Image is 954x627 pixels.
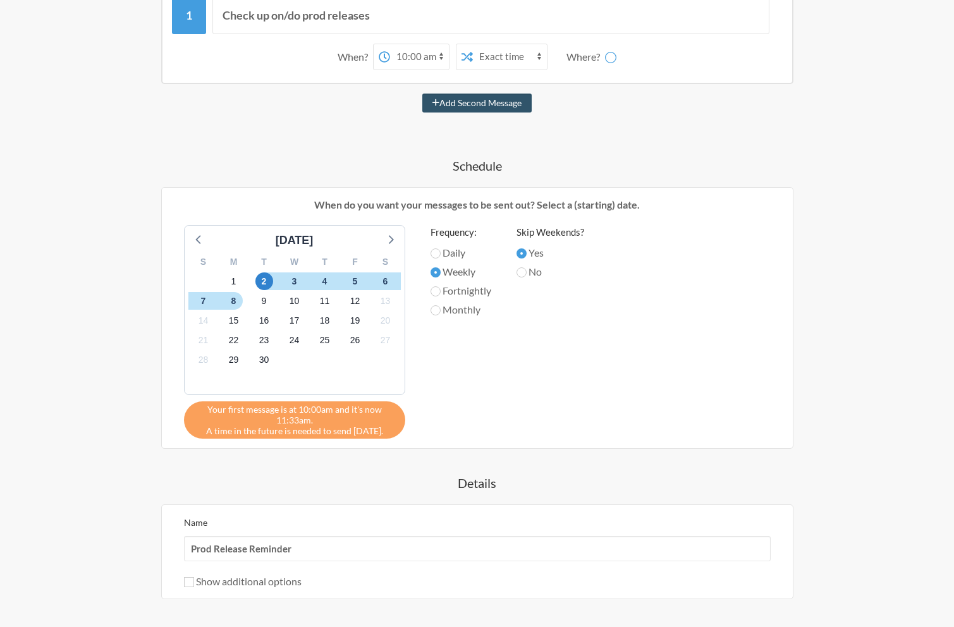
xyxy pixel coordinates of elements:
label: Frequency: [431,225,491,240]
span: Saturday, October 25, 2025 [316,332,334,350]
span: Friday, October 3, 2025 [286,272,303,290]
span: Friday, October 10, 2025 [286,292,303,310]
span: Monday, October 6, 2025 [377,272,394,290]
input: Yes [517,248,527,259]
input: We suggest a 2 to 4 word name [184,536,771,561]
span: Tuesday, October 21, 2025 [195,332,212,350]
div: T [310,252,340,272]
label: No [517,264,584,279]
span: Monday, October 27, 2025 [377,332,394,350]
label: Show additional options [184,575,302,587]
span: Wednesday, October 8, 2025 [225,292,243,310]
span: Sunday, October 12, 2025 [346,292,364,310]
button: Add Second Message [422,94,532,113]
span: Friday, October 24, 2025 [286,332,303,350]
span: Thursday, October 9, 2025 [255,292,273,310]
span: Tuesday, October 14, 2025 [195,312,212,330]
div: A time in the future is needed to send [DATE]. [184,401,405,439]
span: Your first message is at 10:00am and it's now 11:33am. [193,404,396,425]
span: Wednesday, October 15, 2025 [225,312,243,330]
input: Fortnightly [431,286,441,296]
div: S [370,252,401,272]
span: Saturday, October 18, 2025 [316,312,334,330]
span: Sunday, October 19, 2025 [346,312,364,330]
div: When? [338,44,373,70]
div: S [188,252,219,272]
span: Saturday, October 4, 2025 [316,272,334,290]
span: Wednesday, October 1, 2025 [225,272,243,290]
label: Yes [517,245,584,260]
div: M [219,252,249,272]
div: [DATE] [271,232,319,249]
h4: Details [111,474,844,492]
label: Skip Weekends? [517,225,584,240]
span: Sunday, October 5, 2025 [346,272,364,290]
span: Thursday, October 23, 2025 [255,332,273,350]
span: Friday, October 17, 2025 [286,312,303,330]
span: Tuesday, October 7, 2025 [195,292,212,310]
input: Monthly [431,305,441,315]
p: When do you want your messages to be sent out? Select a (starting) date. [171,197,783,212]
span: Thursday, October 2, 2025 [255,272,273,290]
label: Monthly [431,302,491,317]
input: Weekly [431,267,441,277]
span: Thursday, October 30, 2025 [255,351,273,369]
label: Daily [431,245,491,260]
h4: Schedule [111,157,844,174]
span: Wednesday, October 22, 2025 [225,332,243,350]
span: Monday, October 20, 2025 [377,312,394,330]
span: Tuesday, October 28, 2025 [195,351,212,369]
span: Wednesday, October 29, 2025 [225,351,243,369]
label: Fortnightly [431,283,491,298]
input: Show additional options [184,577,194,587]
div: F [340,252,370,272]
label: Name [184,517,207,528]
input: Daily [431,248,441,259]
div: W [279,252,310,272]
span: Sunday, October 26, 2025 [346,332,364,350]
div: T [249,252,279,272]
span: Saturday, October 11, 2025 [316,292,334,310]
input: No [517,267,527,277]
label: Weekly [431,264,491,279]
span: Monday, October 13, 2025 [377,292,394,310]
span: Thursday, October 16, 2025 [255,312,273,330]
div: Where? [566,44,605,70]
